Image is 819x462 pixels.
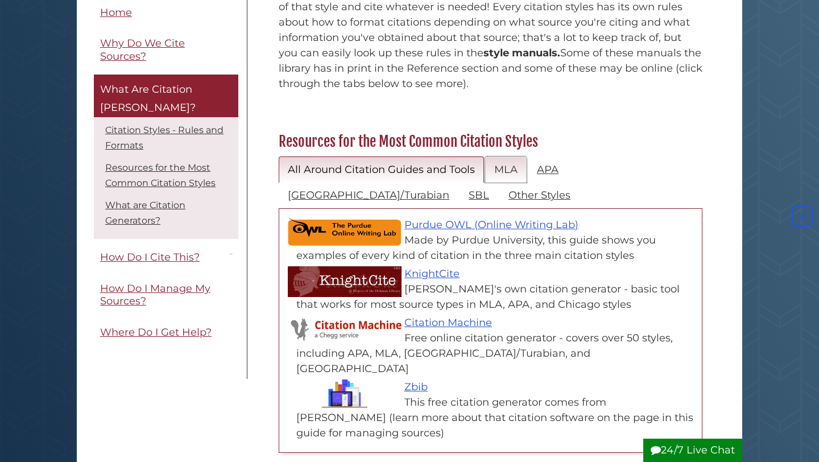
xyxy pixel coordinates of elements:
a: Other Styles [499,182,580,209]
span: What Are Citation [PERSON_NAME]? [100,84,196,114]
a: All Around Citation Guides and Tools [279,156,484,183]
img: Logo - black text next to black OWL with eye and beak formed by first letters [288,217,402,246]
div: Free online citation generator - covers over 50 styles, including APA, MLA, [GEOGRAPHIC_DATA]/Tur... [296,331,696,377]
a: Where Do I Get Help? [94,320,238,345]
a: Logo - dark red background with lighter red knight helmet, next to words KnightCite [404,267,460,280]
button: 24/7 Live Chat [643,439,742,462]
a: Logo - grey squirrel jogging on two legs, next to words Citation Machine [404,316,492,329]
img: Logo - dark red background with lighter red knight helmet, next to words [288,266,402,297]
strong: style manuals. [483,47,560,59]
span: How Do I Manage My Sources? [100,282,210,308]
a: [GEOGRAPHIC_DATA]/Turabian [279,182,458,209]
a: Resources for the Most Common Citation Styles [105,163,216,189]
a: How Do I Cite This? [94,245,238,271]
a: What Are Citation [PERSON_NAME]? [94,75,238,118]
span: Where Do I Get Help? [100,326,212,339]
a: Citation Styles - Rules and Formats [105,125,224,151]
a: Back to Top [789,211,816,223]
img: Logo - grey squirrel jogging on two legs, next to words [288,315,402,344]
a: Why Do We Cite Sources? [94,31,238,69]
a: What are Citation Generators? [105,200,185,226]
h2: Resources for the Most Common Citation Styles [273,133,708,151]
a: Logo - black text next to black OWL with eye and beak formed by first letters Purdue OWL (Online ... [404,218,578,231]
span: How Do I Cite This? [100,251,200,264]
div: [PERSON_NAME]'s own citation generator - basic tool that works for most source types in MLA, APA,... [296,282,696,312]
a: MLA [485,156,527,183]
span: Why Do We Cite Sources? [100,38,185,63]
a: Logo - colorful screens and book covers Zbib [404,381,428,393]
a: SBL [460,182,498,209]
div: This free citation generator comes from [PERSON_NAME] (learn more about that citation software on... [296,395,696,441]
span: Home [100,6,132,19]
a: APA [528,156,568,183]
a: How Do I Manage My Sources? [94,276,238,314]
img: Logo - colorful screens and book covers [288,379,402,408]
div: Made by Purdue University, this guide shows you examples of every kind of citation in the three m... [296,233,696,263]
